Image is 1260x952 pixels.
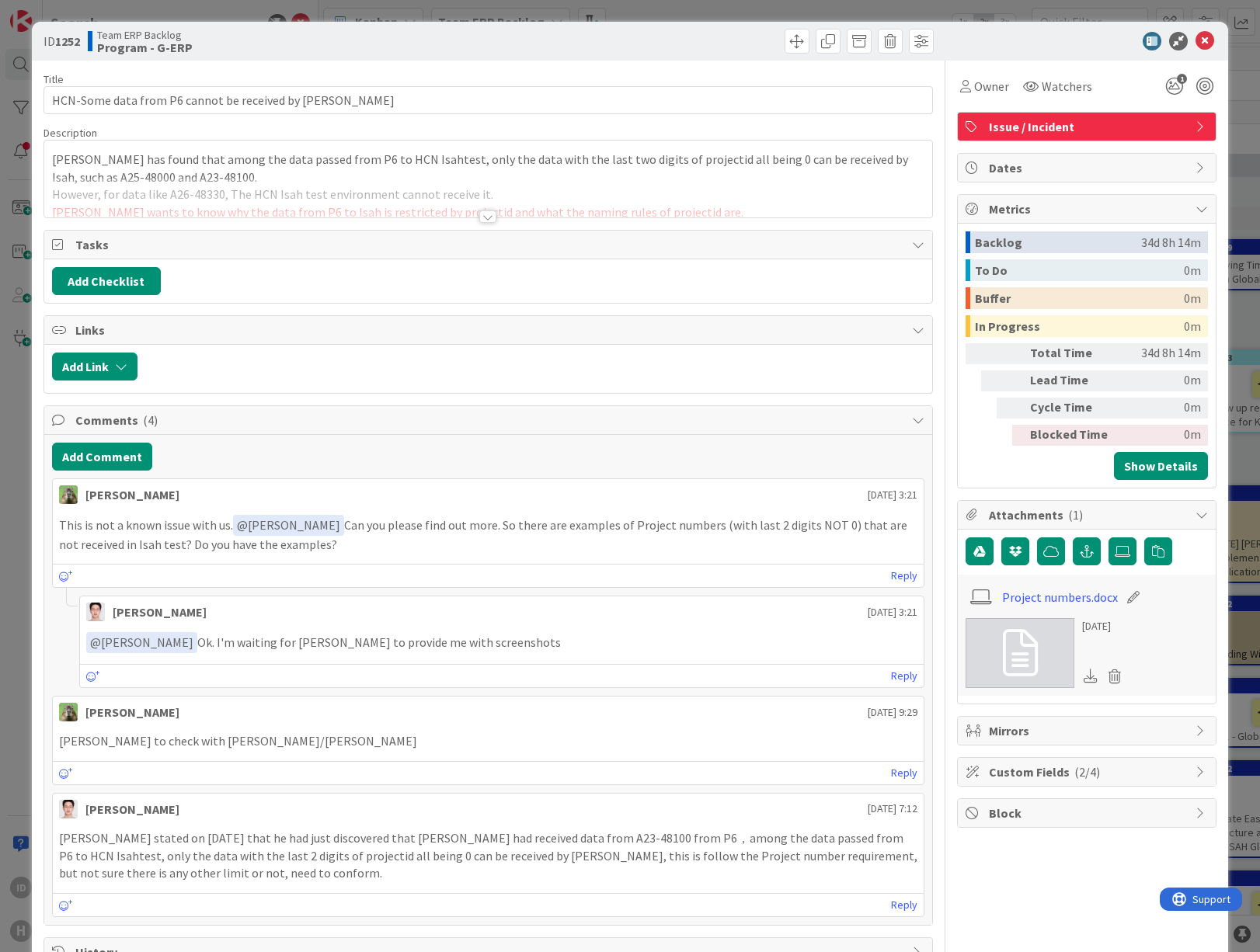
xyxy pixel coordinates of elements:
div: 34d 8h 14m [1141,231,1201,253]
p: This is not a known issue with us. Can you please find out more. So there are examples of Project... [59,515,918,553]
a: Reply [891,895,917,915]
div: [PERSON_NAME] [85,703,179,721]
a: Reply [891,666,917,686]
div: Download [1082,666,1099,686]
img: TT [59,485,78,504]
span: ( 4 ) [143,412,158,428]
span: [DATE] 9:29 [868,704,917,721]
span: Block [989,804,1188,822]
img: ll [59,800,78,818]
span: Links [75,321,905,339]
button: Add Link [52,353,137,380]
span: Issue / Incident [989,117,1188,136]
div: 0m [1122,370,1201,391]
div: [PERSON_NAME] [113,603,207,621]
img: ll [86,603,105,621]
span: Attachments [989,506,1188,524]
div: Cycle Time [1030,398,1116,419]
div: Backlog [975,231,1141,253]
div: In Progress [975,315,1184,337]
p: [PERSON_NAME] has found that among the data passed from P6 to HCN Isahtest, only the data with th... [52,151,925,186]
span: Tasks [75,235,905,254]
div: Total Time [1030,343,1116,364]
div: 0m [1184,287,1201,309]
div: 34d 8h 14m [1122,343,1201,364]
b: 1252 [55,33,80,49]
button: Add Comment [52,443,152,471]
span: ( 2/4 ) [1074,764,1100,780]
div: [PERSON_NAME] [85,485,179,504]
div: Buffer [975,287,1184,309]
button: Show Details [1114,452,1208,480]
span: Owner [974,77,1009,96]
span: Metrics [989,200,1188,218]
span: Dates [989,158,1188,177]
b: Program - G-ERP [97,41,193,54]
button: Add Checklist [52,267,161,295]
span: ( 1 ) [1068,507,1083,523]
span: ID [44,32,80,50]
div: 0m [1122,398,1201,419]
a: Reply [891,763,917,783]
span: @ [90,634,101,650]
span: [PERSON_NAME] [90,634,193,650]
label: Title [44,72,64,86]
span: Comments [75,411,905,429]
span: @ [237,517,248,533]
span: Description [44,126,97,140]
div: [DATE] [1082,618,1127,634]
span: Support [33,2,71,21]
span: 1 [1177,74,1187,84]
div: 0m [1184,259,1201,281]
div: To Do [975,259,1184,281]
a: Project numbers.docx [1002,588,1118,606]
span: [PERSON_NAME] [237,517,340,533]
span: Team ERP Backlog [97,29,193,41]
span: [DATE] 3:21 [868,487,917,503]
span: Watchers [1042,77,1092,96]
input: type card name here... [44,86,934,114]
p: [PERSON_NAME] to check with [PERSON_NAME]/[PERSON_NAME] [59,732,918,750]
div: Lead Time [1030,370,1116,391]
span: [DATE] 3:21 [868,604,917,620]
span: [DATE] 7:12 [868,801,917,817]
div: 0m [1184,315,1201,337]
div: 0m [1122,425,1201,446]
p: Ok. I'm waiting for [PERSON_NAME] to provide me with screenshots [86,632,918,653]
div: [PERSON_NAME] [85,800,179,818]
span: Mirrors [989,721,1188,740]
a: Reply [891,566,917,585]
span: Custom Fields [989,763,1188,781]
div: Blocked Time [1030,425,1116,446]
img: TT [59,703,78,721]
p: [PERSON_NAME] stated on [DATE] that he had just discovered that [PERSON_NAME] had received data f... [59,829,918,882]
